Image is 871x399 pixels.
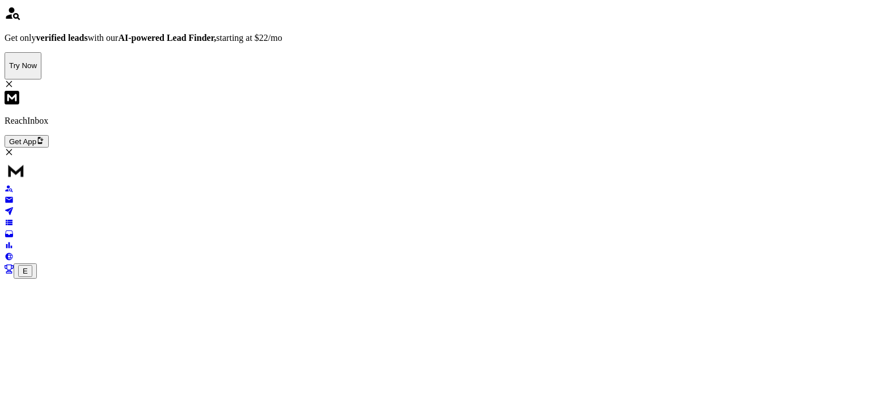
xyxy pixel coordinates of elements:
[5,159,27,182] img: logo
[5,135,49,148] button: Get App
[118,33,216,43] strong: AI-powered Lead Finder,
[36,33,88,43] strong: verified leads
[18,265,32,277] button: E
[14,263,37,279] button: E
[5,33,866,43] p: Get only with our starting at $22/mo
[9,61,37,70] p: Try Now
[5,116,866,126] p: ReachInbox
[5,52,41,79] button: Try Now
[23,267,28,275] span: E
